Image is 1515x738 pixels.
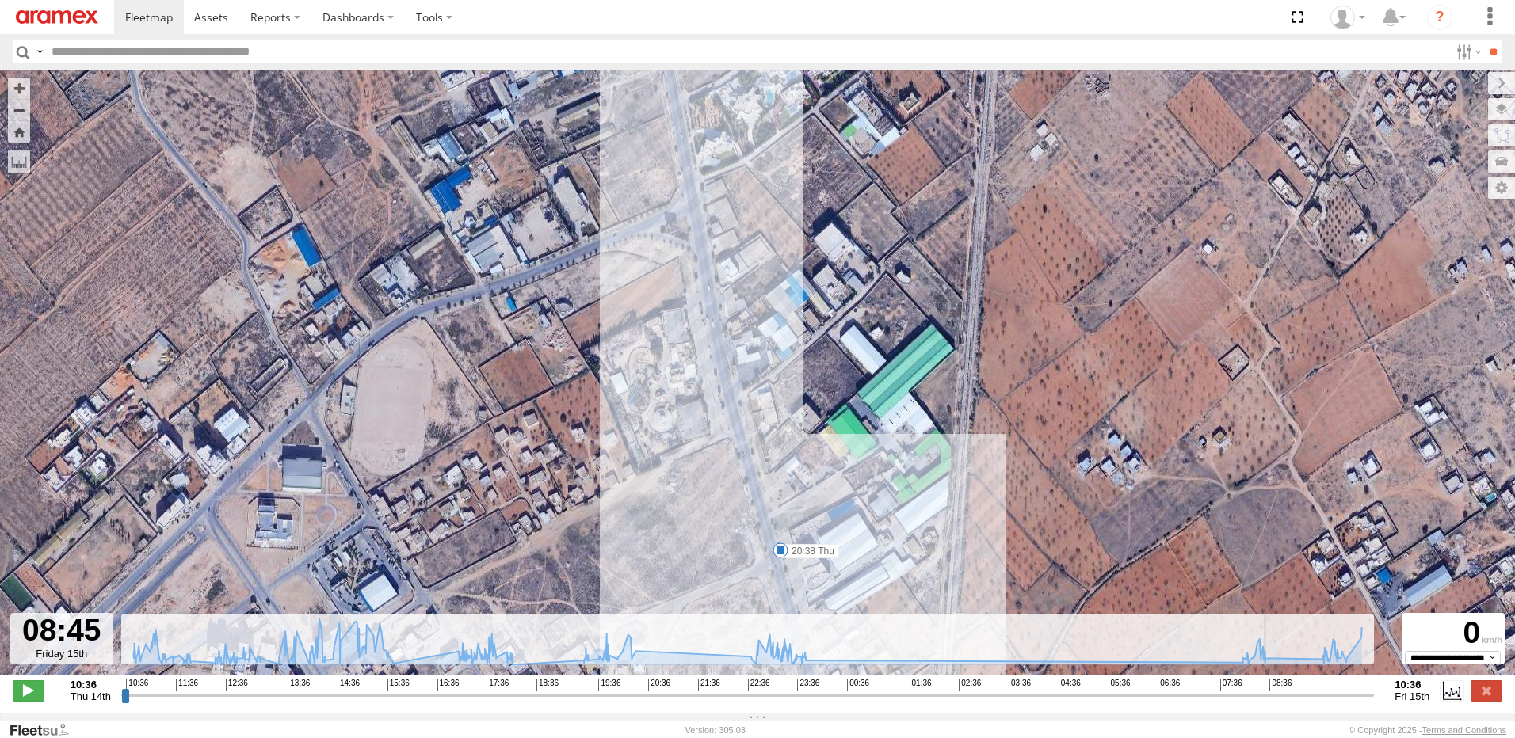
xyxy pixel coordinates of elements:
[847,679,869,691] span: 00:36
[288,679,310,691] span: 13:36
[226,679,248,691] span: 12:36
[126,679,148,691] span: 10:36
[1109,679,1131,691] span: 05:36
[8,121,30,143] button: Zoom Home
[1450,40,1484,63] label: Search Filter Options
[797,679,819,691] span: 23:36
[1488,177,1515,199] label: Map Settings
[1009,679,1031,691] span: 03:36
[780,544,839,558] label: 20:38 Thu
[9,722,82,738] a: Visit our Website
[16,10,98,24] img: aramex-logo.svg
[1059,679,1081,691] span: 04:36
[959,679,981,691] span: 02:36
[437,679,460,691] span: 16:36
[387,679,410,691] span: 15:36
[698,679,720,691] span: 21:36
[1220,679,1242,691] span: 07:36
[33,40,46,63] label: Search Query
[8,78,30,99] button: Zoom in
[1422,725,1506,735] a: Terms and Conditions
[1269,679,1292,691] span: 08:36
[1395,679,1429,690] strong: 10:36
[71,679,111,690] strong: 10:36
[748,679,770,691] span: 22:36
[685,725,746,735] div: Version: 305.03
[1349,725,1506,735] div: © Copyright 2025 -
[487,679,509,691] span: 17:36
[910,679,932,691] span: 01:36
[1427,5,1452,30] i: ?
[1471,680,1502,701] label: Close
[648,679,670,691] span: 20:36
[8,150,30,173] label: Measure
[13,680,44,701] label: Play/Stop
[536,679,559,691] span: 18:36
[71,690,111,702] span: Thu 14th Aug 2025
[1325,6,1371,29] div: Ahmed Khanfir
[598,679,620,691] span: 19:36
[1404,615,1502,651] div: 0
[176,679,198,691] span: 11:36
[338,679,360,691] span: 14:36
[1158,679,1180,691] span: 06:36
[1395,690,1429,702] span: Fri 15th Aug 2025
[8,99,30,121] button: Zoom out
